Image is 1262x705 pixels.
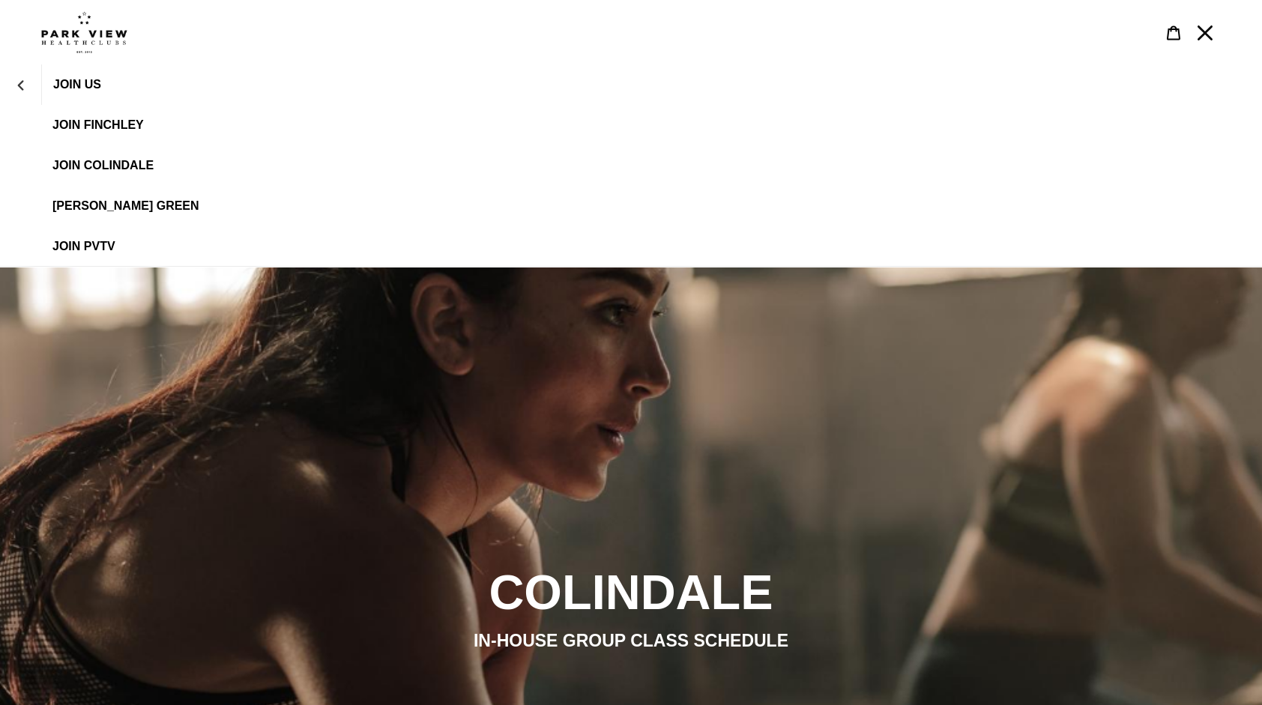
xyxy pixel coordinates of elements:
h2: COLINDALE [223,563,1039,622]
button: Menu [1189,16,1221,49]
span: IN-HOUSE GROUP CLASS SCHEDULE [474,631,788,650]
span: JOIN PVTV [52,240,115,253]
img: Park view health clubs is a gym near you. [41,11,127,53]
span: JOIN FINCHLEY [52,118,144,132]
span: [PERSON_NAME] Green [52,199,199,213]
span: JOIN Colindale [52,159,154,172]
span: JOIN US [53,78,101,91]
